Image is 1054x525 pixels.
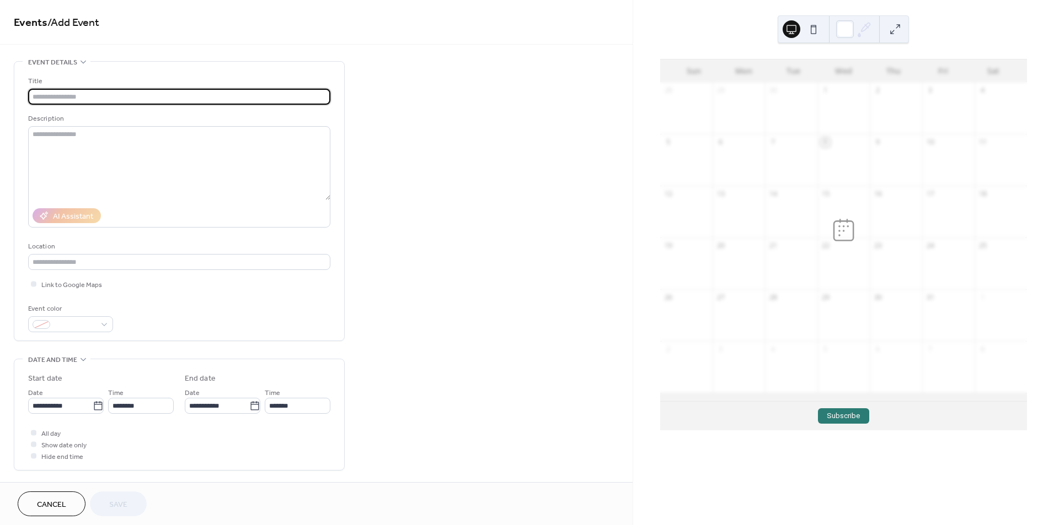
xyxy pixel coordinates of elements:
div: 1 [821,86,830,95]
div: Tue [769,59,818,82]
span: Time [265,387,280,399]
div: 27 [716,293,725,302]
div: Mon [719,59,768,82]
div: 1 [978,293,987,302]
div: 20 [716,241,725,251]
div: 18 [978,190,987,199]
div: 11 [978,138,987,147]
div: 25 [978,241,987,251]
div: 15 [821,190,830,199]
div: 13 [716,190,725,199]
div: 24 [925,241,935,251]
div: Start date [28,373,62,385]
div: 29 [716,86,725,95]
span: Date [28,387,43,399]
div: 28 [768,293,778,302]
span: Event details [28,57,77,68]
div: 26 [664,293,673,302]
div: 19 [664,241,673,251]
div: 6 [716,138,725,147]
div: 31 [925,293,935,302]
div: 9 [873,138,882,147]
div: 8 [978,345,987,354]
button: Subscribe [818,408,869,424]
div: 4 [978,86,987,95]
div: 8 [821,138,830,147]
div: 3 [716,345,725,354]
span: Link to Google Maps [41,279,102,291]
div: 12 [664,190,673,199]
div: 4 [768,345,778,354]
div: 22 [821,241,830,251]
div: Description [28,113,328,125]
div: 29 [821,293,830,302]
a: Events [14,12,47,34]
span: Show date only [41,440,87,451]
div: 16 [873,190,882,199]
div: 30 [768,86,778,95]
div: Title [28,75,328,87]
div: 10 [925,138,935,147]
span: Time [108,387,124,399]
span: Cancel [37,499,66,511]
div: 28 [664,86,673,95]
div: 21 [768,241,778,251]
div: 5 [664,138,673,147]
div: 7 [925,345,935,354]
div: 2 [873,86,882,95]
div: 14 [768,190,778,199]
span: / Add Event [47,12,99,34]
div: 6 [873,345,882,354]
button: Cancel [18,491,85,516]
span: All day [41,428,61,440]
div: Sat [969,59,1018,82]
div: 17 [925,190,935,199]
div: Thu [869,59,918,82]
div: 2 [664,345,673,354]
div: Sun [669,59,719,82]
div: 23 [873,241,882,251]
span: Date [185,387,200,399]
div: Location [28,241,328,252]
div: Fri [918,59,968,82]
div: 3 [925,86,935,95]
div: Event color [28,303,111,315]
div: 30 [873,293,882,302]
span: Hide end time [41,451,83,463]
div: 5 [821,345,830,354]
div: Wed [818,59,868,82]
div: 7 [768,138,778,147]
div: End date [185,373,216,385]
span: Date and time [28,354,77,366]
